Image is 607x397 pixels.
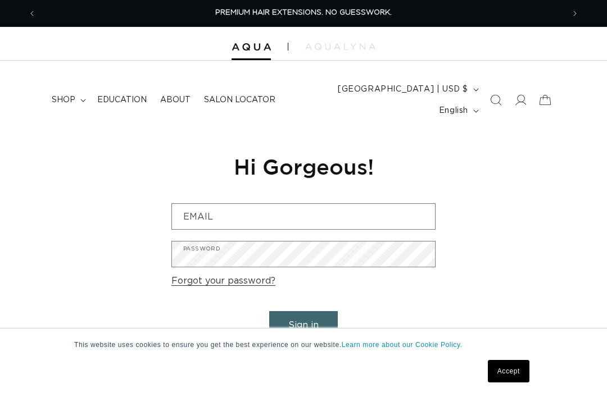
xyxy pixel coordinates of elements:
[153,88,197,112] a: About
[305,43,375,50] img: aqualyna.com
[215,9,392,16] span: PREMIUM HAIR EXTENSIONS. NO GUESSWORK.
[483,88,508,112] summary: Search
[160,95,191,105] span: About
[204,95,275,105] span: Salon Locator
[488,360,529,382] a: Accept
[45,88,90,112] summary: shop
[90,88,153,112] a: Education
[232,43,271,51] img: Aqua Hair Extensions
[74,340,533,350] p: This website uses cookies to ensure you get the best experience on our website.
[439,105,468,117] span: English
[342,341,463,349] a: Learn more about our Cookie Policy.
[171,153,436,180] h1: Hi Gorgeous!
[20,3,44,24] button: Previous announcement
[171,273,275,289] a: Forgot your password?
[52,95,75,105] span: shop
[563,3,587,24] button: Next announcement
[172,204,435,229] input: Email
[338,84,468,95] span: [GEOGRAPHIC_DATA] | USD $
[97,95,147,105] span: Education
[432,100,483,121] button: English
[269,311,338,340] button: Sign in
[197,88,282,112] a: Salon Locator
[331,79,483,100] button: [GEOGRAPHIC_DATA] | USD $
